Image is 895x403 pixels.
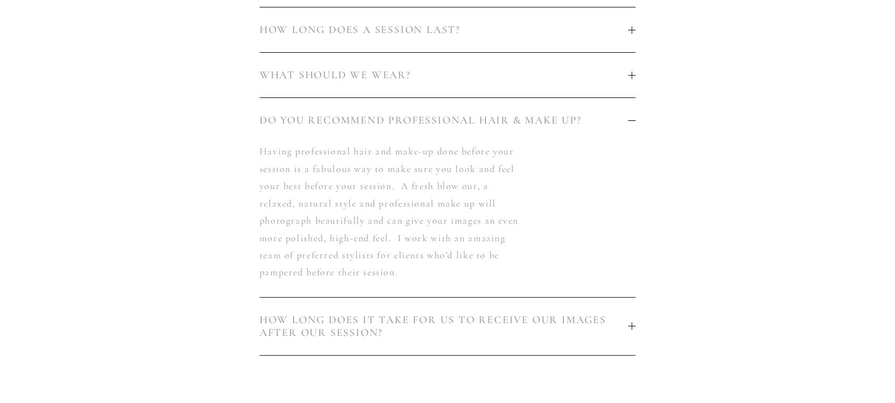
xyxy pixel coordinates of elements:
[260,98,636,143] button: DO YOU RECOMMEND PROFESSIONAL HAIR & MAKE UP?
[260,23,629,36] span: HOW LONG DOES A SESSION LAST?
[260,69,629,81] span: WHAT SHOULD WE WEAR?
[260,114,629,127] span: DO YOU RECOMMEND PROFESSIONAL HAIR & MAKE UP?
[260,143,636,297] div: DO YOU RECOMMEND PROFESSIONAL HAIR & MAKE UP?
[260,7,636,52] button: HOW LONG DOES A SESSION LAST?
[260,143,523,281] p: Having professional hair and make-up done before your session is a fabulous way to make sure you ...
[260,298,636,355] button: HOW LONG DOES IT TAKE FOR US TO RECEIVE OUR IMAGES AFTER OUR SESSION?
[260,314,629,339] span: HOW LONG DOES IT TAKE FOR US TO RECEIVE OUR IMAGES AFTER OUR SESSION?
[260,53,636,97] button: WHAT SHOULD WE WEAR?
